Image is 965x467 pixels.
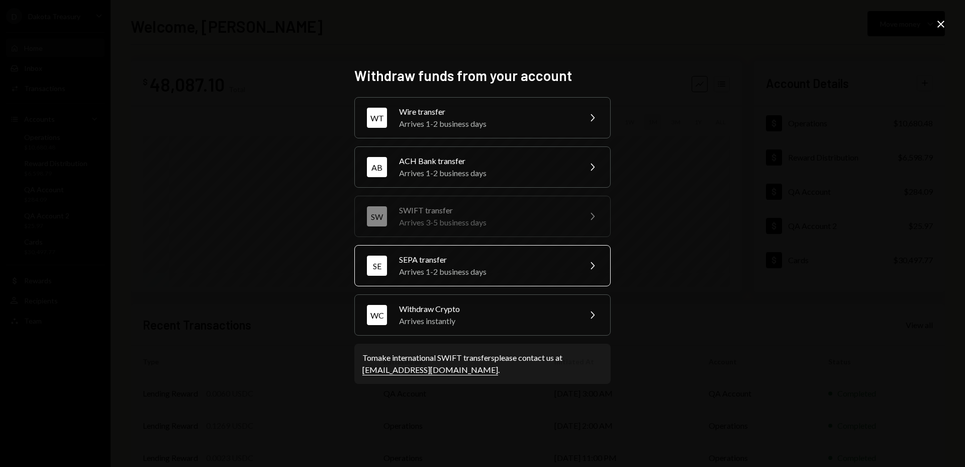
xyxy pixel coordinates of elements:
[399,204,574,216] div: SWIFT transfer
[399,155,574,167] div: ACH Bank transfer
[354,97,611,138] button: WTWire transferArrives 1-2 business days
[367,206,387,226] div: SW
[399,167,574,179] div: Arrives 1-2 business days
[399,106,574,118] div: Wire transfer
[354,66,611,86] h2: Withdraw funds from your account
[354,294,611,336] button: WCWithdraw CryptoArrives instantly
[367,108,387,128] div: WT
[399,303,574,315] div: Withdraw Crypto
[362,365,498,375] a: [EMAIL_ADDRESS][DOMAIN_NAME]
[399,266,574,278] div: Arrives 1-2 business days
[367,157,387,177] div: AB
[354,245,611,286] button: SESEPA transferArrives 1-2 business days
[367,305,387,325] div: WC
[367,256,387,276] div: SE
[354,196,611,237] button: SWSWIFT transferArrives 3-5 business days
[399,216,574,228] div: Arrives 3-5 business days
[399,118,574,130] div: Arrives 1-2 business days
[362,352,603,376] div: To make international SWIFT transfers please contact us at .
[354,146,611,188] button: ABACH Bank transferArrives 1-2 business days
[399,254,574,266] div: SEPA transfer
[399,315,574,327] div: Arrives instantly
